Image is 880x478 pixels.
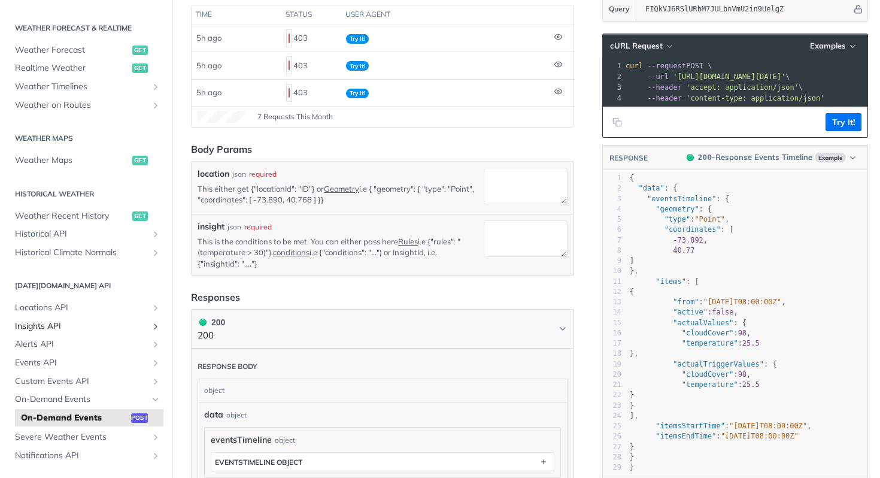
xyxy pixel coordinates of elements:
[244,222,272,232] div: required
[132,63,148,73] span: get
[603,338,621,349] div: 17
[630,443,634,451] span: }
[151,229,160,239] button: Show subpages for Historical API
[738,370,747,379] span: 98
[191,142,252,156] div: Body Params
[132,156,148,165] span: get
[630,184,678,192] span: : {
[15,357,148,369] span: Events API
[630,236,708,244] span: ,
[630,267,639,275] span: },
[603,82,623,93] div: 3
[603,60,623,71] div: 1
[603,401,621,411] div: 23
[9,428,163,446] a: Severe Weather EventsShow subpages for Severe Weather Events
[603,183,621,193] div: 2
[131,413,148,423] span: post
[15,99,148,111] span: Weather on Routes
[673,246,694,255] span: 40.77
[630,298,785,306] span: : ,
[852,3,864,15] button: Hide
[346,89,369,98] span: Try It!
[626,62,712,70] span: POST \
[151,432,160,442] button: Show subpages for Severe Weather Events
[630,380,760,389] span: :
[9,447,163,465] a: Notifications APIShow subpages for Notifications API
[9,59,163,77] a: Realtime Weatherget
[742,339,760,347] span: 25.5
[630,370,751,379] span: : ,
[341,5,550,25] th: user agent
[286,83,336,103] div: 403
[196,60,221,70] span: 5h ago
[682,380,738,389] span: "temperature"
[729,422,807,430] span: "[DATE]T08:00:00Z"
[15,376,148,388] span: Custom Events API
[630,308,738,316] span: : ,
[603,173,621,183] div: 1
[15,338,148,350] span: Alerts API
[15,81,148,93] span: Weather Timelines
[151,303,160,313] button: Show subpages for Locations API
[257,111,333,122] span: 7 Requests This Month
[15,155,129,167] span: Weather Maps
[677,236,703,244] span: 73.892
[196,87,221,97] span: 5h ago
[630,360,777,368] span: : {
[721,432,799,440] span: "[DATE]T08:00:00Z"
[603,214,621,225] div: 5
[698,153,712,162] span: 200
[609,113,626,131] button: Copy to clipboard
[630,401,634,410] span: }
[609,4,630,14] span: Query
[151,248,160,258] button: Show subpages for Historical Climate Normals
[682,329,734,337] span: "cloudCover"
[9,335,163,353] a: Alerts APIShow subpages for Alerts API
[656,277,686,286] span: "items"
[603,349,621,359] div: 18
[9,225,163,243] a: Historical APIShow subpages for Historical API
[630,391,634,399] span: }
[630,349,639,358] span: },
[603,328,621,338] div: 16
[9,152,163,170] a: Weather Mapsget
[603,431,621,441] div: 26
[15,409,163,427] a: On-Demand Eventspost
[626,62,643,70] span: curl
[198,362,257,371] div: Response body
[647,83,682,92] span: --header
[630,412,639,420] span: ],
[638,184,664,192] span: "data"
[630,453,634,461] span: }
[289,34,290,43] span: 403
[151,395,160,404] button: Hide subpages for On-Demand Events
[603,277,621,287] div: 11
[603,246,621,256] div: 8
[647,72,669,81] span: --url
[687,154,694,161] span: 200
[9,96,163,114] a: Weather on RoutesShow subpages for Weather on Routes
[603,421,621,431] div: 25
[603,390,621,400] div: 22
[249,169,277,180] div: required
[211,434,272,446] span: eventsTimeline
[289,60,290,70] span: 403
[9,207,163,225] a: Weather Recent Historyget
[9,391,163,409] a: On-Demand EventsHide subpages for On-Demand Events
[132,46,148,55] span: get
[151,358,160,368] button: Show subpages for Events API
[630,329,751,337] span: : ,
[664,215,690,223] span: "type"
[609,152,648,164] button: RESPONSE
[603,71,623,82] div: 2
[681,152,861,164] button: 200200-Response Events TimelineExample
[603,462,621,473] div: 29
[603,370,621,380] div: 20
[15,394,148,406] span: On-Demand Events
[198,316,568,343] button: 200 200200
[603,235,621,246] div: 7
[346,61,369,71] span: Try It!
[196,33,221,43] span: 5h ago
[9,373,163,391] a: Custom Events APIShow subpages for Custom Events API
[673,360,764,368] span: "actualTriggerValues"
